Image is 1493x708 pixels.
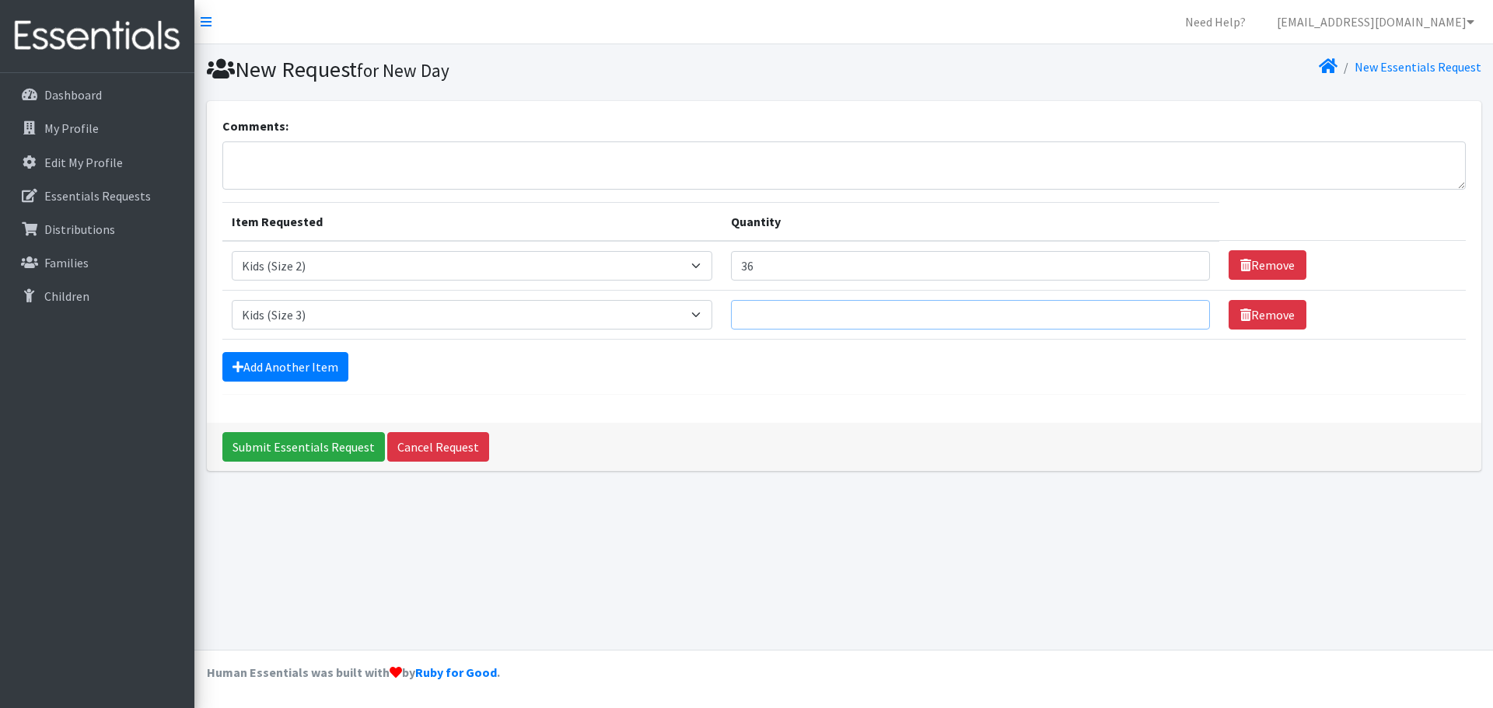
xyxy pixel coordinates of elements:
a: My Profile [6,113,188,144]
a: Cancel Request [387,432,489,462]
a: Edit My Profile [6,147,188,178]
a: Remove [1229,250,1306,280]
a: Add Another Item [222,352,348,382]
th: Quantity [722,202,1219,241]
label: Comments: [222,117,288,135]
p: Dashboard [44,87,102,103]
small: for New Day [357,59,449,82]
a: New Essentials Request [1355,59,1481,75]
a: Distributions [6,214,188,245]
a: Families [6,247,188,278]
img: HumanEssentials [6,10,188,62]
strong: Human Essentials was built with by . [207,664,500,680]
th: Item Requested [222,202,722,241]
p: My Profile [44,120,99,136]
p: Children [44,288,89,304]
a: Remove [1229,300,1306,330]
a: Children [6,281,188,312]
a: Essentials Requests [6,180,188,211]
p: Edit My Profile [44,155,123,170]
a: Ruby for Good [415,664,497,680]
input: Submit Essentials Request [222,432,385,462]
p: Distributions [44,221,115,237]
h1: New Request [207,56,838,83]
p: Essentials Requests [44,188,151,204]
p: Families [44,255,89,270]
a: Dashboard [6,79,188,110]
a: Need Help? [1173,6,1258,37]
a: [EMAIL_ADDRESS][DOMAIN_NAME] [1264,6,1487,37]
